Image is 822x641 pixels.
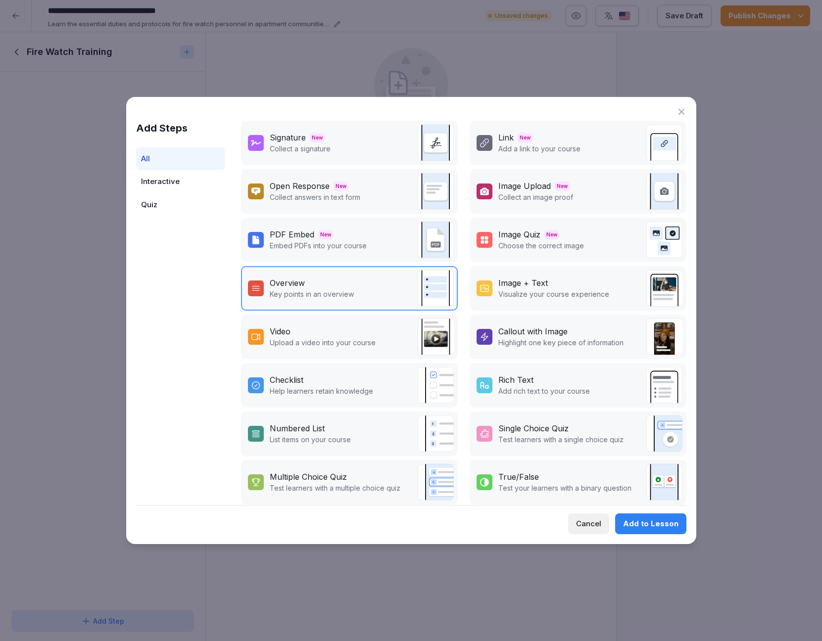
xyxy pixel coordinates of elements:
[270,229,314,240] div: PDF Embed
[417,319,454,355] img: video.png
[270,422,325,434] div: Numbered List
[417,173,454,210] img: text_response.svg
[498,325,568,337] div: Callout with Image
[270,132,306,143] div: Signature
[498,229,540,240] div: Image Quiz
[417,125,454,161] img: signature.svg
[576,518,601,529] div: Cancel
[498,143,580,154] p: Add a link to your course
[270,240,367,251] p: Embed PDFs into your course
[498,192,573,202] p: Collect an image proof
[417,270,454,307] img: overview.svg
[270,483,400,493] p: Test learners with a multiple choice quiz
[270,143,331,154] p: Collect a signature
[646,367,682,404] img: richtext.svg
[646,464,682,501] img: true_false.svg
[646,222,682,258] img: image_quiz.svg
[646,125,682,161] img: link.svg
[270,289,354,299] p: Key points in an overview
[498,289,609,299] p: Visualize your course experience
[498,180,551,192] div: Image Upload
[270,471,347,483] div: Multiple Choice Quiz
[498,132,514,143] div: Link
[498,422,569,434] div: Single Choice Quiz
[270,337,376,348] p: Upload a video into your course
[136,121,225,136] h1: Add Steps
[498,240,584,251] p: Choose the correct image
[334,182,348,191] span: New
[646,270,682,307] img: text_image.png
[518,133,532,142] span: New
[498,483,631,493] p: Test your learners with a binary question
[318,230,333,239] span: New
[136,193,225,217] div: Quiz
[417,367,454,404] img: checklist.svg
[136,170,225,193] div: Interactive
[646,173,682,210] img: image_upload.svg
[498,277,548,289] div: Image + Text
[498,471,539,483] div: True/False
[623,518,678,529] div: Add to Lesson
[270,192,360,202] p: Collect answers in text form
[498,374,533,386] div: Rich Text
[417,464,454,501] img: quiz.svg
[646,319,682,355] img: callout.png
[417,415,454,452] img: list.svg
[498,434,624,445] p: Test learners with a single choice quiz
[270,374,303,386] div: Checklist
[270,386,373,396] p: Help learners retain knowledge
[310,133,325,142] span: New
[568,513,609,534] button: Cancel
[544,230,559,239] span: New
[270,325,290,337] div: Video
[270,180,330,192] div: Open Response
[417,222,454,258] img: pdf_embed.svg
[498,337,624,348] p: Highlight one key piece of information
[555,182,570,191] span: New
[615,513,686,534] button: Add to Lesson
[270,434,351,445] p: List items on your course
[270,277,305,289] div: Overview
[646,415,682,452] img: single_choice_quiz.svg
[136,147,225,171] div: All
[498,386,590,396] p: Add rich text to your course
